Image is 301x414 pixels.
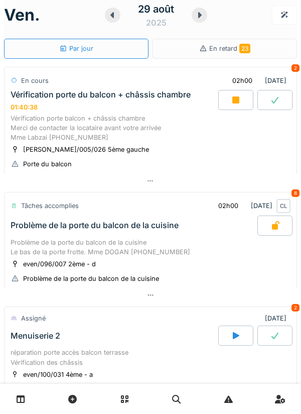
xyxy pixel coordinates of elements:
[291,189,299,197] div: 8
[23,159,72,169] div: Porte du balcon
[11,103,38,111] div: 01:40:38
[265,314,290,323] div: [DATE]
[146,17,167,29] div: 2025
[11,331,60,341] div: Menuiserie 2
[59,44,93,53] div: Par jour
[291,304,299,312] div: 2
[4,6,40,25] h1: ven.
[21,76,49,85] div: En cours
[210,196,290,215] div: [DATE]
[232,76,252,85] div: 02h00
[21,201,79,211] div: Tâches accomplies
[23,370,93,379] div: even/100/031 4ème - a
[11,114,290,143] div: Vérification porte balcon + châssis chambre Merci de contacter la locataire avant votre arrivée M...
[218,201,238,211] div: 02h00
[23,145,149,154] div: [PERSON_NAME]/005/026 5ème gauche
[138,2,174,17] div: 29 août
[11,238,290,257] div: Problème de la porte du balcon de la cuisine Le bas de la porte frotte. Mme DOGAN [PHONE_NUMBER]
[291,64,299,72] div: 2
[21,314,46,323] div: Assigné
[276,199,290,213] div: CL
[11,90,191,99] div: Vérification porte du balcon + châssis chambre
[11,221,179,230] div: Problème de la porte du balcon de la cuisine
[23,274,159,283] div: Problème de la porte du balcon de la cuisine
[239,44,250,53] span: 23
[209,45,250,52] span: En retard
[224,71,290,90] div: [DATE]
[11,348,290,367] div: réparation porte accès balcon terrasse Vérification des châssis
[23,259,96,269] div: even/096/007 2ème - d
